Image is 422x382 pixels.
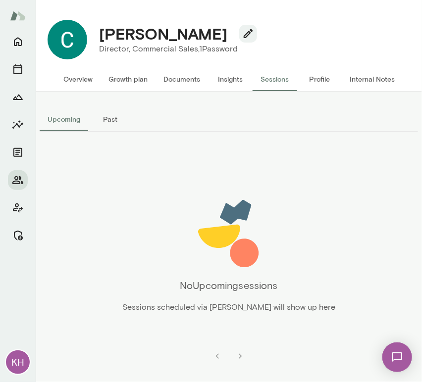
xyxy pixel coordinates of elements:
[8,59,28,79] button: Sessions
[101,67,156,91] button: Growth plan
[40,107,88,131] button: Upcoming
[8,143,28,162] button: Documents
[122,301,335,313] p: Sessions scheduled via [PERSON_NAME] will show up here
[8,226,28,245] button: Manage
[88,107,133,131] button: Past
[8,87,28,107] button: Growth Plan
[8,170,28,190] button: Members
[55,67,101,91] button: Overview
[208,67,253,91] button: Insights
[156,67,208,91] button: Documents
[40,107,418,131] div: basic tabs example
[40,338,418,366] div: pagination
[206,346,252,366] nav: pagination navigation
[8,115,28,135] button: Insights
[6,350,30,374] div: KH
[99,24,227,43] h4: [PERSON_NAME]
[8,32,28,51] button: Home
[253,67,297,91] button: Sessions
[297,67,342,91] button: Profile
[10,6,26,25] img: Mento
[180,278,278,293] h6: No Upcoming sessions
[8,198,28,218] button: Client app
[342,67,403,91] button: Internal Notes
[48,20,87,59] img: Colleen Connolly
[99,43,249,55] p: Director, Commercial Sales, 1Password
